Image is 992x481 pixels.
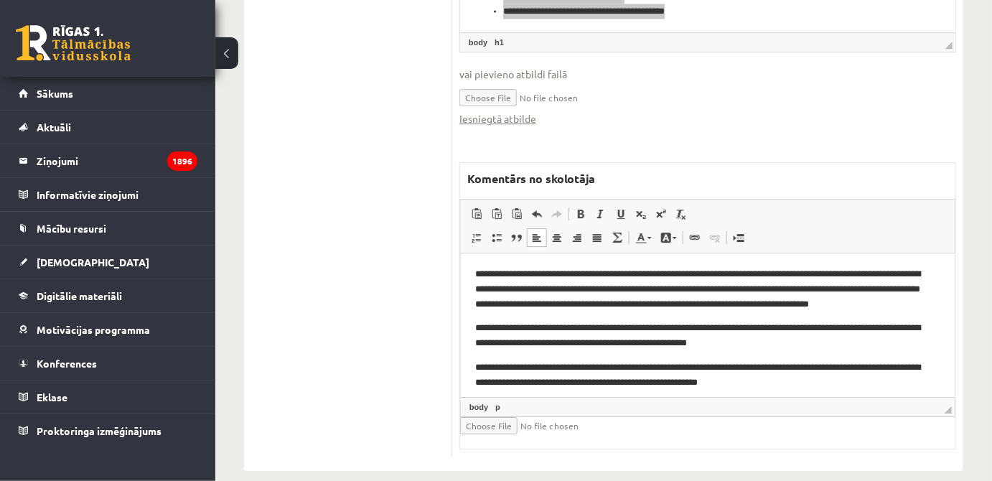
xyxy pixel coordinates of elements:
a: Teksta krāsa [631,228,656,247]
span: Aktuāli [37,121,71,134]
a: Informatīvie ziņojumi [19,178,197,211]
a: Atsaistīt [705,228,725,247]
span: Konferences [37,357,97,370]
a: Augšraksts [651,205,671,223]
a: Ziņojumi1896 [19,144,197,177]
a: body elements [466,36,490,49]
span: Motivācijas programma [37,323,150,336]
a: Ievietot no Worda [507,205,527,223]
a: Atcelt (vadīšanas taustiņš+Z) [527,205,547,223]
a: Izlīdzināt pa kreisi [527,228,547,247]
a: Izlīdzināt malas [587,228,607,247]
span: Digitālie materiāli [37,289,122,302]
a: Ievietot kā vienkāršu tekstu (vadīšanas taustiņš+pārslēgšanas taustiņš+V) [487,205,507,223]
legend: Informatīvie ziņojumi [37,178,197,211]
a: Fona krāsa [656,228,681,247]
a: Izlīdzināt pa labi [567,228,587,247]
label: Komentārs no skolotāja [460,163,602,195]
span: Mērogot [945,406,952,414]
a: Saite (vadīšanas taustiņš+K) [685,228,705,247]
a: Ielīmēt (vadīšanas taustiņš+V) [467,205,487,223]
a: Centrēti [547,228,567,247]
span: Mērogot [945,42,953,49]
a: Mācību resursi [19,212,197,245]
a: Atkārtot (vadīšanas taustiņš+Y) [547,205,567,223]
a: Math [607,228,627,247]
a: [DEMOGRAPHIC_DATA] [19,246,197,279]
a: Motivācijas programma [19,313,197,346]
a: Aktuāli [19,111,197,144]
a: body elements [467,401,491,414]
iframe: Bagātinātā teksta redaktors, wiswyg-editor-47433762483980-1758468178-549 [461,253,955,397]
a: Iesniegtā atbilde [459,111,536,126]
a: p elements [492,401,503,414]
a: Bloka citāts [507,228,527,247]
span: Mācību resursi [37,222,106,235]
span: Eklase [37,391,67,403]
a: Proktoringa izmēģinājums [19,414,197,447]
a: Apakšraksts [631,205,651,223]
a: Digitālie materiāli [19,279,197,312]
span: vai pievieno atbildi failā [459,67,956,82]
a: Ievietot lapas pārtraukumu drukai [729,228,749,247]
i: 1896 [167,151,197,171]
a: Ievietot/noņemt sarakstu ar aizzīmēm [487,228,507,247]
legend: Ziņojumi [37,144,197,177]
span: Sākums [37,87,73,100]
a: Ievietot/noņemt numurētu sarakstu [467,228,487,247]
a: Treknraksts (vadīšanas taustiņš+B) [571,205,591,223]
span: Proktoringa izmēģinājums [37,424,162,437]
a: h1 elements [492,36,507,49]
a: Konferences [19,347,197,380]
a: Rīgas 1. Tālmācības vidusskola [16,25,131,61]
span: [DEMOGRAPHIC_DATA] [37,256,149,268]
a: Noņemt stilus [671,205,691,223]
a: Eklase [19,380,197,414]
a: Pasvītrojums (vadīšanas taustiņš+U) [611,205,631,223]
a: Slīpraksts (vadīšanas taustiņš+I) [591,205,611,223]
a: Sākums [19,77,197,110]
